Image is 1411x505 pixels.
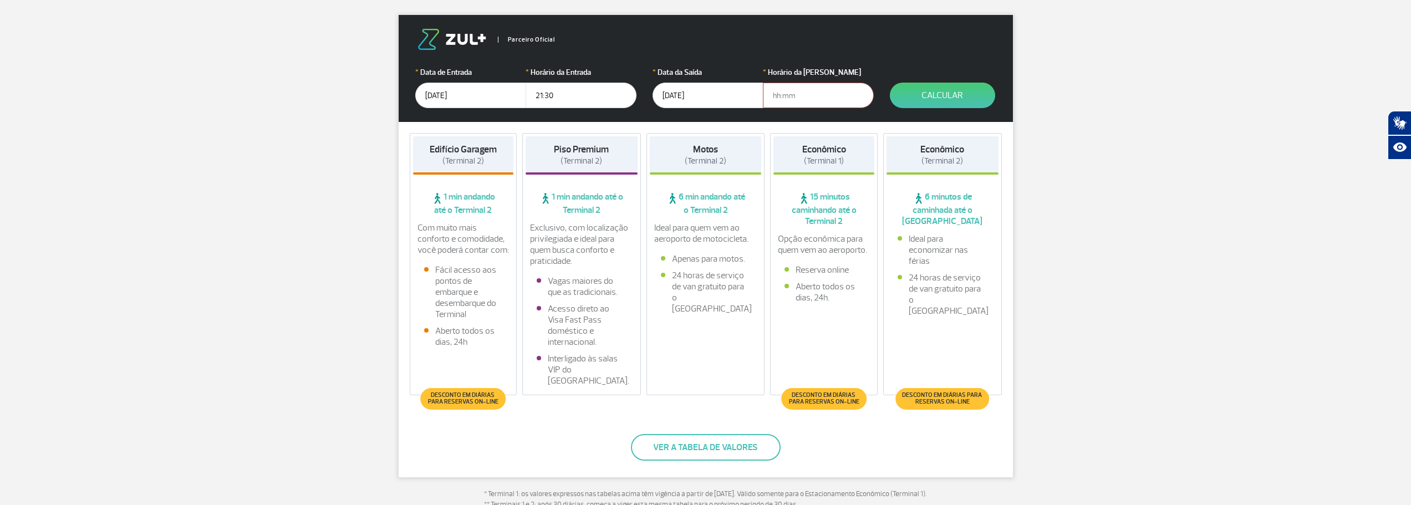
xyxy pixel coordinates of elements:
span: 15 minutos caminhando até o Terminal 2 [773,191,874,227]
label: Data da Saída [653,67,763,78]
p: Exclusivo, com localização privilegiada e ideal para quem busca conforto e praticidade. [530,222,633,267]
li: Aberto todos os dias, 24h. [785,281,863,303]
strong: Piso Premium [554,144,609,155]
span: Desconto em diárias para reservas on-line [901,392,984,405]
button: Abrir recursos assistivos. [1388,135,1411,160]
span: (Terminal 2) [921,156,963,166]
strong: Econômico [802,144,846,155]
li: 24 horas de serviço de van gratuito para o [GEOGRAPHIC_DATA] [898,272,987,317]
li: Ideal para economizar nas férias [898,233,987,267]
span: 6 min andando até o Terminal 2 [650,191,762,216]
span: Parceiro Oficial [498,37,555,43]
p: Opção econômica para quem vem ao aeroporto. [778,233,870,256]
button: Ver a tabela de valores [631,434,781,461]
span: Desconto em diárias para reservas on-line [787,392,860,405]
img: logo-zul.png [415,29,488,50]
li: Fácil acesso aos pontos de embarque e desembarque do Terminal [424,264,503,320]
li: Apenas para motos. [661,253,751,264]
li: Interligado às salas VIP do [GEOGRAPHIC_DATA]. [537,353,626,386]
span: (Terminal 2) [561,156,602,166]
strong: Econômico [920,144,964,155]
li: Acesso direto ao Visa Fast Pass doméstico e internacional. [537,303,626,348]
span: 1 min andando até o Terminal 2 [413,191,514,216]
button: Calcular [890,83,995,108]
p: Ideal para quem vem ao aeroporto de motocicleta. [654,222,757,244]
span: Desconto em diárias para reservas on-line [426,392,500,405]
div: Plugin de acessibilidade da Hand Talk. [1388,111,1411,160]
label: Data de Entrada [415,67,526,78]
input: hh:mm [763,83,874,108]
span: 6 minutos de caminhada até o [GEOGRAPHIC_DATA] [887,191,999,227]
li: Reserva online [785,264,863,276]
li: Aberto todos os dias, 24h [424,325,503,348]
input: dd/mm/aaaa [653,83,763,108]
label: Horário da [PERSON_NAME] [763,67,874,78]
span: (Terminal 2) [442,156,484,166]
input: dd/mm/aaaa [415,83,526,108]
li: Vagas maiores do que as tradicionais. [537,276,626,298]
span: 1 min andando até o Terminal 2 [526,191,638,216]
button: Abrir tradutor de língua de sinais. [1388,111,1411,135]
label: Horário da Entrada [526,67,636,78]
span: (Terminal 1) [804,156,844,166]
strong: Motos [693,144,718,155]
span: (Terminal 2) [685,156,726,166]
li: 24 horas de serviço de van gratuito para o [GEOGRAPHIC_DATA] [661,270,751,314]
p: Com muito mais conforto e comodidade, você poderá contar com: [417,222,510,256]
input: hh:mm [526,83,636,108]
strong: Edifício Garagem [430,144,497,155]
